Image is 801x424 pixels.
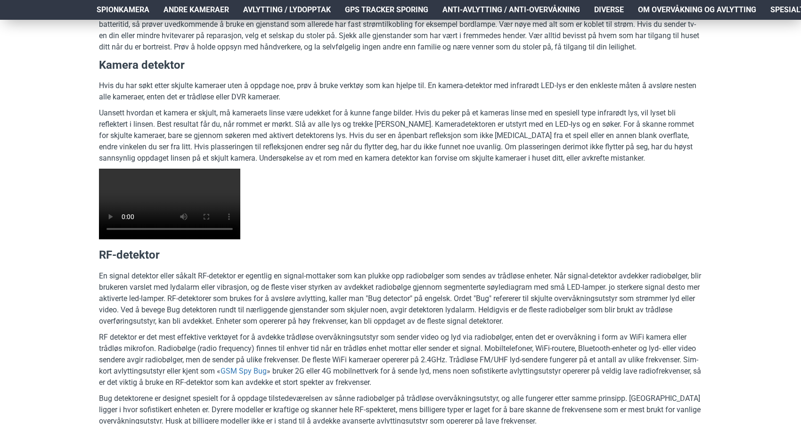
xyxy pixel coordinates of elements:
span: GPS Tracker Sporing [345,4,428,16]
span: Diverse [594,4,624,16]
a: GSM Spy Bug [221,366,267,377]
p: RF detektor er det mest effektive verktøyet for å avdekke trådløse overvåkningsutstyr som sender ... [99,332,702,388]
h3: RF-detektor [99,247,702,263]
p: Uansett hvordan et kamera er skjult, må kameraets linse være udekket for å kunne fange bilder. Hv... [99,107,702,164]
span: Andre kameraer [163,4,229,16]
h3: Kamera detektor [99,57,702,73]
span: Om overvåkning og avlytting [638,4,756,16]
p: En signal detektor eller såkalt RF-detektor er egentlig en signal-mottaker som kan plukke opp rad... [99,270,702,327]
span: Spionkamera [97,4,149,16]
span: Anti-avlytting / Anti-overvåkning [442,4,580,16]
p: Se på strømuttakene, tak- og vegglampene. Alle typer overvåkningsutstyr trenger strøm enten direk... [99,8,702,53]
span: Avlytting / Lydopptak [243,4,331,16]
p: Hvis du har søkt etter skjulte kameraer uten å oppdage noe, prøv å bruke verktøy som kan hjelpe t... [99,80,702,103]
